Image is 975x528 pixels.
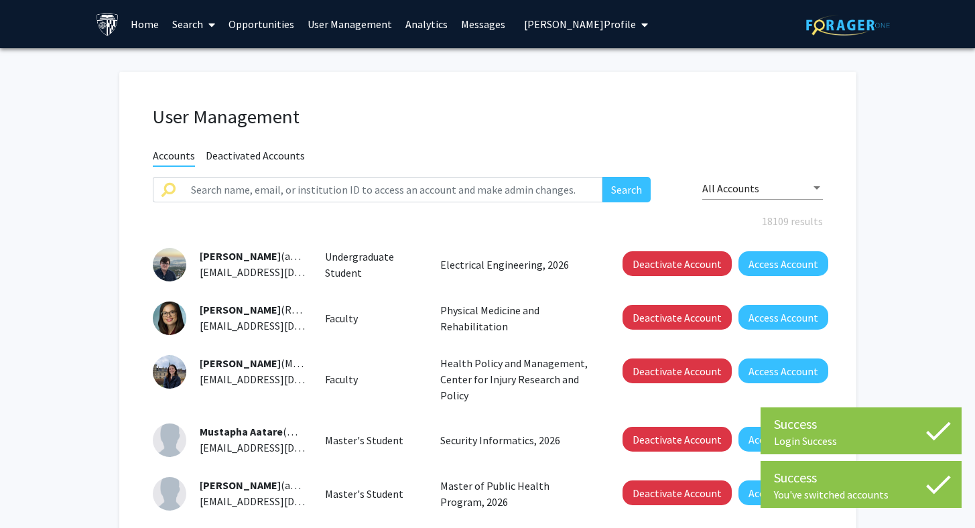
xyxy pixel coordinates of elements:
button: Access Account [738,358,828,383]
a: Opportunities [222,1,301,48]
img: Profile Picture [153,477,186,511]
div: 18109 results [143,213,833,229]
img: Profile Picture [153,302,186,335]
span: Deactivated Accounts [206,149,305,166]
div: Master's Student [315,432,430,448]
a: Messages [454,1,512,48]
span: [PERSON_NAME] [200,478,281,492]
p: Master of Public Health Program, 2026 [440,478,593,510]
button: Deactivate Account [623,480,732,505]
a: User Management [301,1,399,48]
img: Profile Picture [153,248,186,281]
span: (aabaalk1) [200,478,330,492]
p: Physical Medicine and Rehabilitation [440,302,593,334]
button: Deactivate Account [623,251,732,276]
button: Deactivate Account [623,358,732,383]
span: [PERSON_NAME] [200,356,281,370]
div: You've switched accounts [774,488,948,501]
a: Home [124,1,166,48]
a: Analytics [399,1,454,48]
span: [PERSON_NAME] [200,249,281,263]
div: Login Success [774,434,948,448]
span: (MAASSAR1) [200,356,337,370]
span: [EMAIL_ADDRESS][DOMAIN_NAME] [200,319,363,332]
div: Success [774,468,948,488]
h1: User Management [153,105,823,129]
span: Accounts [153,149,195,167]
div: Faculty [315,371,430,387]
div: Undergraduate Student [315,249,430,281]
span: [EMAIL_ADDRESS][DOMAIN_NAME] [200,494,363,508]
span: (RAARON4) [200,303,334,316]
span: [EMAIL_ADDRESS][DOMAIN_NAME] [200,441,363,454]
img: Profile Picture [153,355,186,389]
button: Deactivate Account [623,427,732,452]
img: Profile Picture [153,423,186,457]
div: Faculty [315,310,430,326]
span: All Accounts [702,182,759,195]
button: Search [602,177,651,202]
p: Health Policy and Management, Center for Injury Research and Policy [440,355,593,403]
span: [PERSON_NAME] Profile [524,17,636,31]
div: Success [774,414,948,434]
span: (maatare1) [200,425,335,438]
span: [PERSON_NAME] [200,303,281,316]
span: [EMAIL_ADDRESS][DOMAIN_NAME] [200,265,363,279]
p: Security Informatics, 2026 [440,432,593,448]
p: Electrical Engineering, 2026 [440,257,593,273]
input: Search name, email, or institution ID to access an account and make admin changes. [183,177,603,202]
button: Access Account [738,427,828,452]
img: ForagerOne Logo [806,15,890,36]
span: [EMAIL_ADDRESS][DOMAIN_NAME] [200,373,363,386]
span: Mustapha Aatare [200,425,283,438]
button: Access Account [738,305,828,330]
button: Deactivate Account [623,305,732,330]
span: (aaakers1) [200,249,329,263]
div: Master's Student [315,486,430,502]
button: Access Account [738,480,828,505]
a: Search [166,1,222,48]
img: Johns Hopkins University Logo [96,13,119,36]
button: Access Account [738,251,828,276]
